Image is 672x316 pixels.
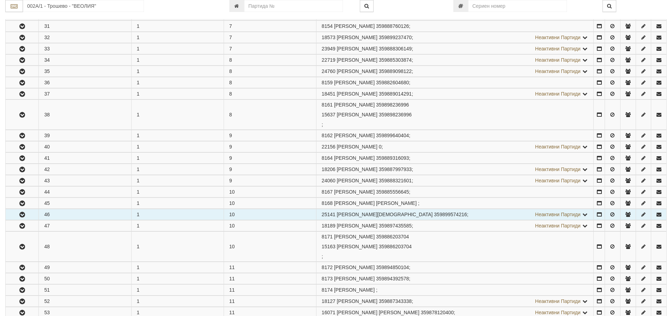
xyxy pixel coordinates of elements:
[229,276,235,281] span: 11
[229,155,232,161] span: 9
[337,166,377,172] span: [PERSON_NAME]
[337,223,377,229] span: [PERSON_NAME]
[322,189,333,195] span: Партида №
[316,232,594,262] td: ;
[337,112,377,117] span: [PERSON_NAME]
[376,102,409,108] span: 359898236996
[379,144,382,150] span: 0
[229,189,235,195] span: 10
[229,212,235,217] span: 10
[39,175,131,186] td: 43
[131,220,224,231] td: 1
[535,212,581,217] span: Неактивни Партиди
[316,164,594,175] td: ;
[316,153,594,164] td: ;
[316,130,594,141] td: ;
[229,287,235,293] span: 11
[229,178,232,183] span: 9
[379,46,412,51] span: 359888306149
[131,209,224,220] td: 1
[322,35,335,40] span: Партида №
[39,153,131,164] td: 41
[131,55,224,66] td: 1
[337,244,377,249] span: [PERSON_NAME]
[39,198,131,209] td: 45
[229,144,232,150] span: 9
[535,68,581,74] span: Неактивни Партиди
[337,212,433,217] span: [PERSON_NAME][DEMOGRAPHIC_DATA]
[376,80,409,85] span: 359882604680
[334,133,375,138] span: [PERSON_NAME]
[376,265,409,270] span: 359894850104
[322,112,335,117] span: Партида №
[535,310,581,315] span: Неактивни Партиди
[229,80,232,85] span: 8
[316,66,594,77] td: ;
[535,166,581,172] span: Неактивни Партиди
[316,32,594,43] td: ;
[229,223,235,229] span: 10
[316,141,594,152] td: ;
[39,220,131,231] td: 47
[131,164,224,175] td: 1
[434,212,467,217] span: 359899574216
[337,35,377,40] span: [PERSON_NAME]
[376,133,409,138] span: 359899640404
[322,265,333,270] span: Партида №
[316,21,594,32] td: ;
[322,68,335,74] span: Партида №
[39,89,131,99] td: 37
[39,43,131,54] td: 33
[229,91,232,97] span: 8
[322,276,333,281] span: Партида №
[316,77,594,88] td: ;
[131,77,224,88] td: 1
[131,43,224,54] td: 1
[376,276,409,281] span: 359894392578
[322,102,333,108] span: Партида №
[131,285,224,296] td: 1
[322,200,333,206] span: Партида №
[322,133,333,138] span: Партида №
[334,102,375,108] span: [PERSON_NAME]
[39,77,131,88] td: 36
[337,57,377,63] span: [PERSON_NAME]
[334,80,375,85] span: [PERSON_NAME]
[379,166,412,172] span: 359887997933
[229,57,232,63] span: 8
[316,209,594,220] td: ;
[229,35,232,40] span: 7
[535,178,581,183] span: Неактивни Партиди
[379,57,412,63] span: 359885303874
[229,200,235,206] span: 10
[316,273,594,284] td: ;
[316,55,594,66] td: ;
[131,198,224,209] td: 1
[376,155,409,161] span: 359889316093
[229,133,232,138] span: 9
[379,244,412,249] span: 359886203704
[334,276,375,281] span: [PERSON_NAME]
[337,46,377,51] span: [PERSON_NAME]
[316,296,594,307] td: ;
[322,155,333,161] span: Партида №
[39,232,131,262] td: 48
[376,23,409,29] span: 359888760126
[131,273,224,284] td: 1
[334,189,375,195] span: [PERSON_NAME]
[535,35,581,40] span: Неактивни Партиди
[39,32,131,43] td: 32
[322,234,333,239] span: Партида №
[131,66,224,77] td: 1
[322,144,335,150] span: Партида №
[229,265,235,270] span: 11
[337,91,377,97] span: [PERSON_NAME]
[316,187,594,197] td: ;
[535,223,581,229] span: Неактивни Партиди
[337,178,377,183] span: [PERSON_NAME]
[131,175,224,186] td: 1
[131,187,224,197] td: 1
[379,91,412,97] span: 359889014291
[39,187,131,197] td: 44
[39,273,131,284] td: 50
